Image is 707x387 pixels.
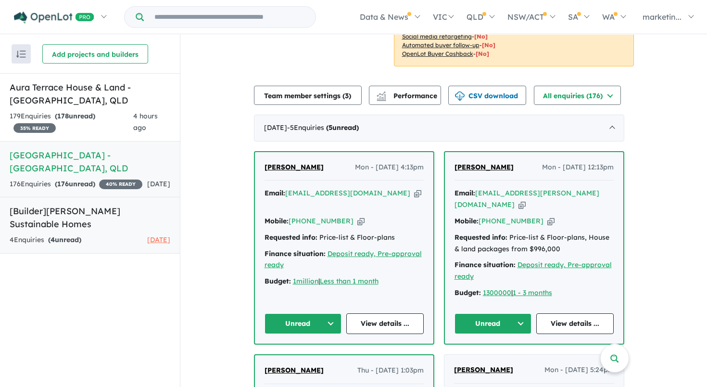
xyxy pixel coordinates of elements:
button: Team member settings (3) [254,86,362,105]
a: [PERSON_NAME] [454,162,514,173]
h5: [GEOGRAPHIC_DATA] - [GEOGRAPHIC_DATA] , QLD [10,149,170,175]
div: 176 Enquir ies [10,179,142,190]
strong: ( unread) [55,112,95,120]
button: All enquiries (176) [534,86,621,105]
a: [PERSON_NAME] [265,365,324,376]
u: Social media retargeting [402,33,472,40]
span: Mon - [DATE] 5:24pm [544,364,614,376]
strong: Mobile: [265,217,289,225]
button: Copy [414,188,421,198]
span: [DATE] [147,235,170,244]
strong: Budget: [265,277,291,285]
div: 4 Enquir ies [10,234,81,246]
span: [PERSON_NAME] [265,163,324,171]
div: Price-list & Floor-plans [265,232,424,244]
h5: [Builder] [PERSON_NAME] Sustainable Homes [10,205,170,231]
strong: Email: [265,189,285,197]
h5: Aura Terrace House & Land - [GEOGRAPHIC_DATA] , QLD [10,81,170,107]
button: CSV download [448,86,526,105]
a: 1million [293,277,318,285]
a: [PERSON_NAME] [454,364,513,376]
span: [PERSON_NAME] [265,366,324,374]
a: 1 - 3 months [513,288,552,297]
span: 35 % READY [13,123,56,133]
input: Try estate name, suburb, builder or developer [146,7,314,27]
span: [No] [476,50,489,57]
button: Unread [265,313,342,334]
span: [DATE] [147,180,170,188]
img: line-chart.svg [377,91,385,97]
span: marketin... [643,12,682,22]
span: 4 hours ago [133,112,158,132]
span: [PERSON_NAME] [454,163,514,171]
span: 176 [57,180,69,188]
span: [No] [482,41,495,49]
span: 5 [328,123,332,132]
a: Deposit ready, Pre-approval ready [454,260,612,281]
strong: Finance situation: [454,260,516,269]
div: [DATE] [254,115,624,142]
button: Performance [369,86,441,105]
span: 3 [345,91,349,100]
strong: Finance situation: [265,249,326,258]
button: Unread [454,313,532,334]
span: [PERSON_NAME] [454,365,513,374]
strong: Mobile: [454,217,479,225]
span: 4 [50,235,55,244]
div: | [265,276,424,287]
a: View details ... [536,313,614,334]
a: Deposit ready, Pre-approval ready [265,249,422,270]
strong: ( unread) [326,123,359,132]
a: [PERSON_NAME] [265,162,324,173]
button: Copy [547,216,555,226]
strong: Requested info: [265,233,317,242]
span: 40 % READY [99,180,142,189]
span: 178 [57,112,69,120]
a: [PHONE_NUMBER] [289,217,353,225]
strong: Budget: [454,288,481,297]
a: 1300000 [483,288,511,297]
div: | [454,287,614,299]
img: bar-chart.svg [377,94,386,101]
a: View details ... [346,313,424,334]
div: 179 Enquir ies [10,111,133,134]
div: Price-list & Floor-plans, House & land packages from $996,000 [454,232,614,255]
button: Add projects and builders [42,44,148,64]
button: Copy [518,200,526,210]
a: [EMAIL_ADDRESS][DOMAIN_NAME] [285,189,410,197]
span: - 5 Enquir ies [287,123,359,132]
img: Openlot PRO Logo White [14,12,94,24]
img: sort.svg [16,51,26,58]
span: [No] [474,33,488,40]
u: OpenLot Buyer Cashback [402,50,473,57]
img: download icon [455,91,465,101]
span: Mon - [DATE] 4:13pm [355,162,424,173]
button: Copy [357,216,365,226]
strong: Requested info: [454,233,507,242]
a: Less than 1 month [320,277,379,285]
span: Performance [378,91,437,100]
u: Automated buyer follow-up [402,41,480,49]
span: Mon - [DATE] 12:13pm [542,162,614,173]
span: Thu - [DATE] 1:03pm [357,365,424,376]
strong: ( unread) [55,180,95,188]
a: [EMAIL_ADDRESS][PERSON_NAME][DOMAIN_NAME] [454,189,599,209]
strong: Email: [454,189,475,197]
strong: ( unread) [48,235,81,244]
a: [PHONE_NUMBER] [479,217,543,225]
